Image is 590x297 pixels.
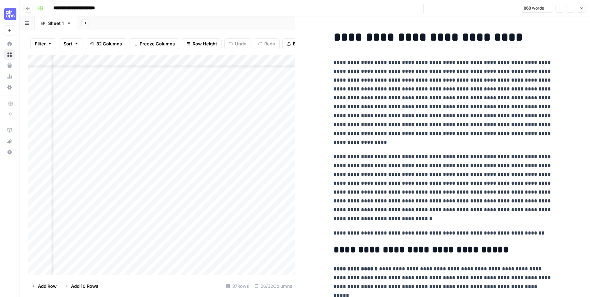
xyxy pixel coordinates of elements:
button: Add Row [28,281,61,292]
img: Cohort 4 Logo [4,8,16,20]
div: 26/32 Columns [252,281,295,292]
a: AirOps Academy [4,125,15,136]
span: Add 10 Rows [71,283,98,289]
a: Browse [4,49,15,60]
button: Add 10 Rows [61,281,102,292]
span: Sort [64,40,72,47]
span: Redo [264,40,275,47]
div: Sheet 1 [48,20,64,27]
button: 868 words [521,4,553,13]
button: Freeze Columns [129,38,179,49]
span: Add Row [38,283,57,289]
span: Row Height [193,40,217,47]
div: What's new? [4,136,15,146]
button: 32 Columns [86,38,126,49]
button: Workspace: Cohort 4 [4,5,15,23]
a: Settings [4,82,15,93]
a: Your Data [4,60,15,71]
a: Usage [4,71,15,82]
button: Sort [59,38,83,49]
button: Undo [224,38,251,49]
span: 32 Columns [96,40,122,47]
button: Row Height [182,38,222,49]
button: Filter [30,38,56,49]
span: 868 words [524,5,544,11]
a: Sheet 1 [35,16,77,30]
button: What's new? [4,136,15,147]
a: Home [4,38,15,49]
button: Help + Support [4,147,15,158]
span: Filter [35,40,46,47]
button: Export CSV [282,38,322,49]
div: 37 Rows [223,281,252,292]
span: Freeze Columns [140,40,175,47]
span: Undo [235,40,247,47]
button: Redo [254,38,280,49]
